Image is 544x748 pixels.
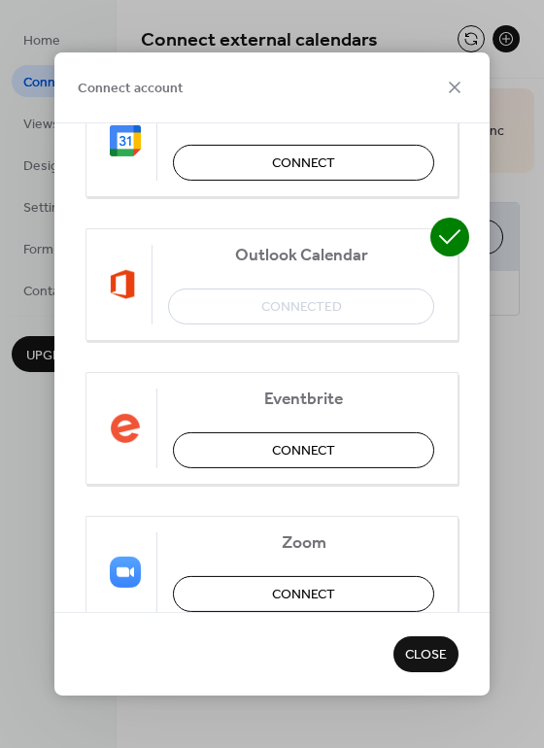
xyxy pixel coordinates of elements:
[173,432,434,468] button: Connect
[78,79,184,99] span: Connect account
[110,125,141,156] img: google
[173,145,434,181] button: Connect
[173,390,434,410] span: Eventbrite
[110,269,136,300] img: outlook
[272,153,335,174] span: Connect
[110,557,141,588] img: zoom
[272,585,335,605] span: Connect
[393,636,459,672] button: Close
[173,576,434,612] button: Connect
[168,246,434,266] span: Outlook Calendar
[272,441,335,461] span: Connect
[110,413,141,444] img: eventbrite
[405,646,447,666] span: Close
[173,533,434,554] span: Zoom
